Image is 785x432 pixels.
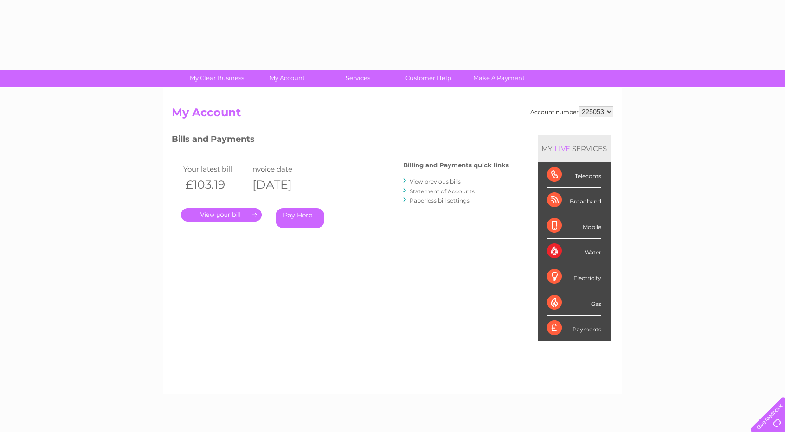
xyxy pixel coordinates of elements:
[547,188,601,213] div: Broadband
[547,290,601,316] div: Gas
[547,162,601,188] div: Telecoms
[172,133,509,149] h3: Bills and Payments
[530,106,613,117] div: Account number
[181,175,248,194] th: £103.19
[547,239,601,264] div: Water
[249,70,326,87] a: My Account
[403,162,509,169] h4: Billing and Payments quick links
[181,208,262,222] a: .
[461,70,537,87] a: Make A Payment
[410,188,475,195] a: Statement of Accounts
[553,144,572,153] div: LIVE
[410,178,461,185] a: View previous bills
[248,163,315,175] td: Invoice date
[538,135,611,162] div: MY SERVICES
[179,70,255,87] a: My Clear Business
[172,106,613,124] h2: My Account
[390,70,467,87] a: Customer Help
[248,175,315,194] th: [DATE]
[547,213,601,239] div: Mobile
[276,208,324,228] a: Pay Here
[181,163,248,175] td: Your latest bill
[320,70,396,87] a: Services
[410,197,470,204] a: Paperless bill settings
[547,264,601,290] div: Electricity
[547,316,601,341] div: Payments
